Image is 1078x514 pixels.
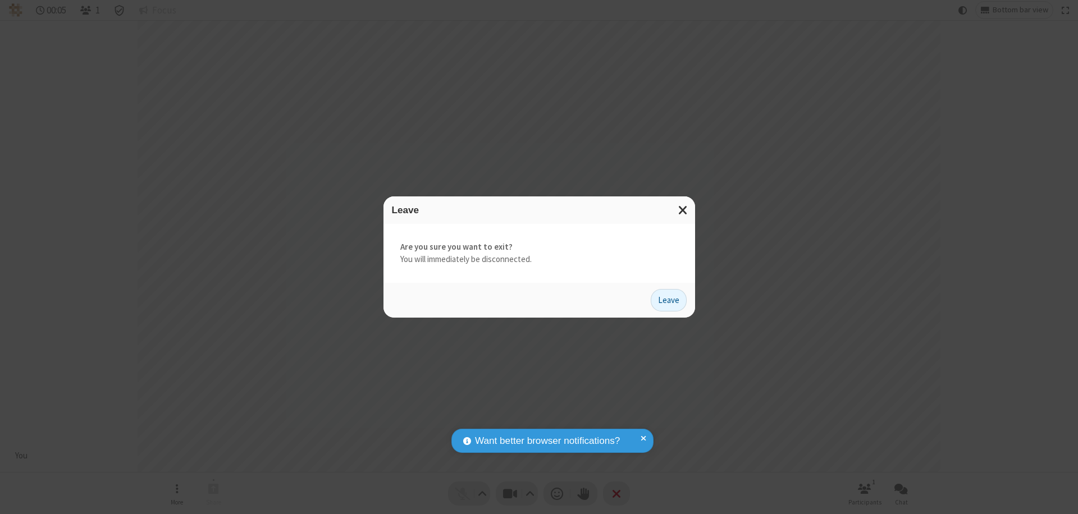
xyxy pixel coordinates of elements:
button: Leave [651,289,687,311]
div: You will immediately be disconnected. [383,224,695,283]
strong: Are you sure you want to exit? [400,241,678,254]
h3: Leave [392,205,687,215]
button: Close modal [672,196,695,224]
span: Want better browser notifications? [475,434,620,448]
